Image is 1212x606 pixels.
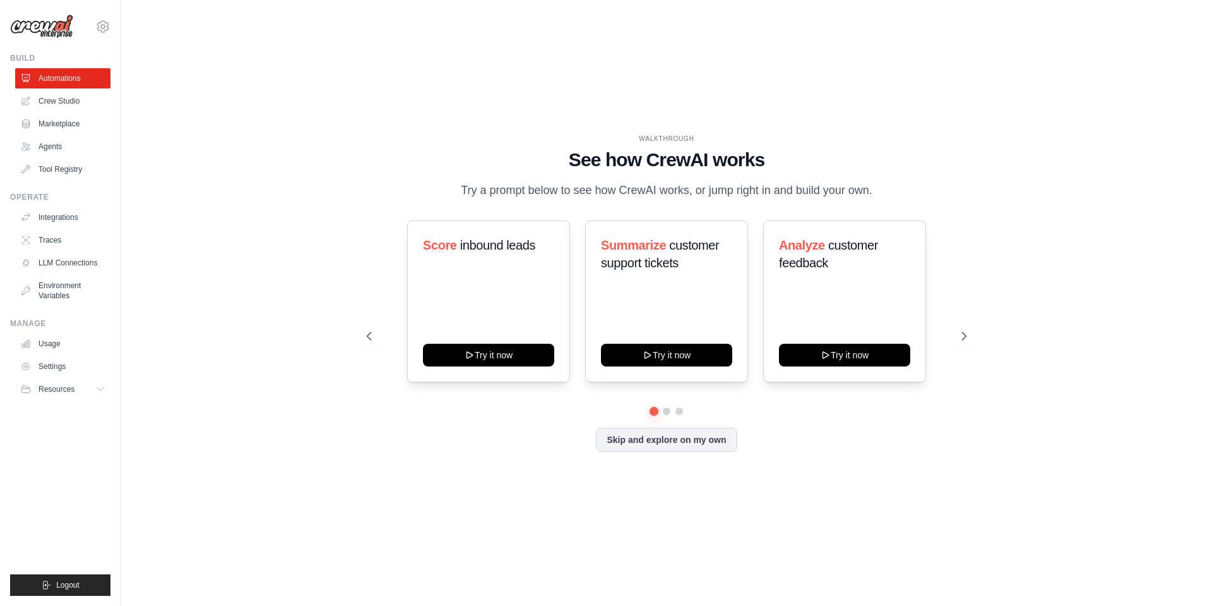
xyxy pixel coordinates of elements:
h1: See how CrewAI works [367,148,966,171]
span: customer support tickets [601,238,719,270]
a: Automations [15,68,110,88]
div: Operate [10,192,110,202]
button: Logout [10,574,110,596]
button: Try it now [601,344,732,367]
button: Skip and explore on my own [596,428,737,452]
span: Summarize [601,238,666,252]
div: Build [10,53,110,63]
span: Analyze [779,238,825,252]
span: customer feedback [779,238,878,270]
a: Environment Variables [15,276,110,306]
span: Logout [56,580,80,590]
img: Logo [10,15,73,39]
button: Try it now [423,344,554,367]
a: Agents [15,136,110,157]
a: Usage [15,334,110,354]
button: Try it now [779,344,910,367]
a: Settings [15,356,110,377]
a: LLM Connections [15,253,110,273]
a: Tool Registry [15,159,110,179]
a: Crew Studio [15,91,110,111]
span: Score [423,238,457,252]
a: Integrations [15,207,110,227]
span: Resources [39,384,74,394]
button: Resources [15,379,110,399]
div: WALKTHROUGH [367,134,966,143]
div: Manage [10,318,110,329]
a: Traces [15,230,110,250]
a: Marketplace [15,114,110,134]
p: Try a prompt below to see how CrewAI works, or jump right in and build your own. [454,181,879,200]
span: inbound leads [460,238,535,252]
